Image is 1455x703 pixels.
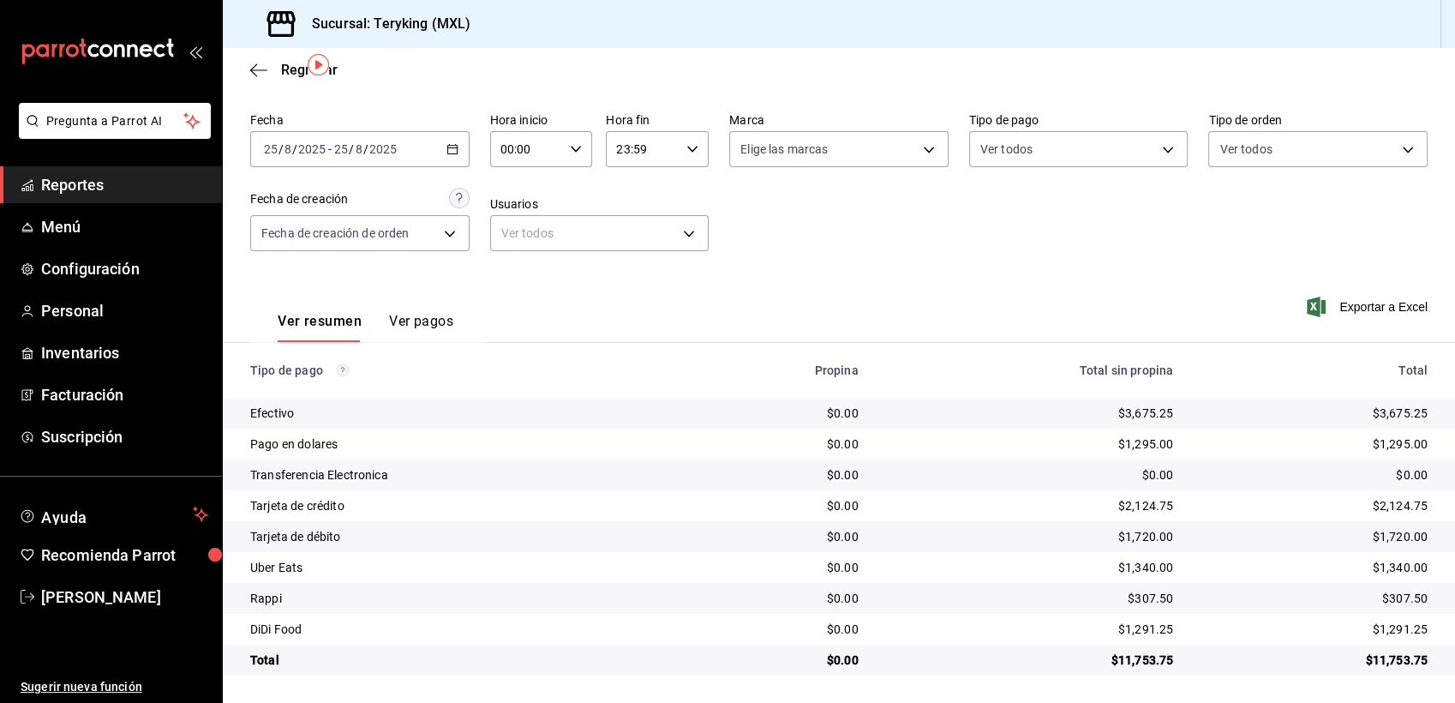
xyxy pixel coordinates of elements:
[1201,559,1428,576] div: $1,340.00
[1201,364,1428,377] div: Total
[701,621,859,638] div: $0.00
[1201,436,1428,453] div: $1,295.00
[250,405,674,422] div: Efectivo
[298,14,470,34] h3: Sucursal: Teryking (MXL)
[250,497,674,514] div: Tarjeta de crédito
[886,590,1174,607] div: $307.50
[729,114,949,126] label: Marca
[1201,497,1428,514] div: $2,124.75
[701,497,859,514] div: $0.00
[292,142,297,156] span: /
[328,142,332,156] span: -
[701,528,859,545] div: $0.00
[250,621,674,638] div: DiDi Food
[363,142,368,156] span: /
[490,215,710,251] div: Ver todos
[250,528,674,545] div: Tarjeta de débito
[250,436,674,453] div: Pago en dolares
[1201,466,1428,484] div: $0.00
[886,466,1174,484] div: $0.00
[41,425,208,448] span: Suscripción
[701,590,859,607] div: $0.00
[701,652,859,669] div: $0.00
[701,436,859,453] div: $0.00
[41,173,208,196] span: Reportes
[250,590,674,607] div: Rappi
[261,225,409,242] span: Fecha de creación de orden
[250,114,470,126] label: Fecha
[21,678,208,696] span: Sugerir nueva función
[250,559,674,576] div: Uber Eats
[41,586,208,609] span: [PERSON_NAME]
[886,405,1174,422] div: $3,675.25
[701,466,859,484] div: $0.00
[701,364,859,377] div: Propina
[19,103,211,139] button: Pregunta a Parrot AI
[886,364,1174,377] div: Total sin propina
[250,466,674,484] div: Transferencia Electronica
[250,62,338,78] button: Regresar
[740,141,828,158] span: Elige las marcas
[250,364,674,377] div: Tipo de pago
[701,559,859,576] div: $0.00
[368,142,398,156] input: ----
[886,436,1174,453] div: $1,295.00
[250,190,348,208] div: Fecha de creación
[980,141,1033,158] span: Ver todos
[41,215,208,238] span: Menú
[41,299,208,322] span: Personal
[46,112,184,130] span: Pregunta a Parrot AI
[281,62,338,78] span: Regresar
[284,142,292,156] input: --
[1201,590,1428,607] div: $307.50
[886,621,1174,638] div: $1,291.25
[389,313,453,342] button: Ver pagos
[1201,621,1428,638] div: $1,291.25
[349,142,354,156] span: /
[12,124,211,142] a: Pregunta a Parrot AI
[1219,141,1272,158] span: Ver todos
[490,114,593,126] label: Hora inicio
[333,142,349,156] input: --
[969,114,1189,126] label: Tipo de pago
[297,142,326,156] input: ----
[41,383,208,406] span: Facturación
[606,114,709,126] label: Hora fin
[41,504,186,525] span: Ayuda
[337,364,349,376] svg: Los pagos realizados con Pay y otras terminales son montos brutos.
[886,559,1174,576] div: $1,340.00
[263,142,278,156] input: --
[701,405,859,422] div: $0.00
[278,313,453,342] div: navigation tabs
[41,257,208,280] span: Configuración
[278,313,362,342] button: Ver resumen
[490,198,710,210] label: Usuarios
[1310,297,1428,317] button: Exportar a Excel
[1201,528,1428,545] div: $1,720.00
[886,652,1174,669] div: $11,753.75
[189,45,202,58] button: open_drawer_menu
[308,54,329,75] img: Tooltip marker
[41,544,208,567] span: Recomienda Parrot
[1201,405,1428,422] div: $3,675.25
[1201,652,1428,669] div: $11,753.75
[250,652,674,669] div: Total
[886,497,1174,514] div: $2,124.75
[886,528,1174,545] div: $1,720.00
[355,142,363,156] input: --
[1208,114,1428,126] label: Tipo de orden
[41,341,208,364] span: Inventarios
[278,142,284,156] span: /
